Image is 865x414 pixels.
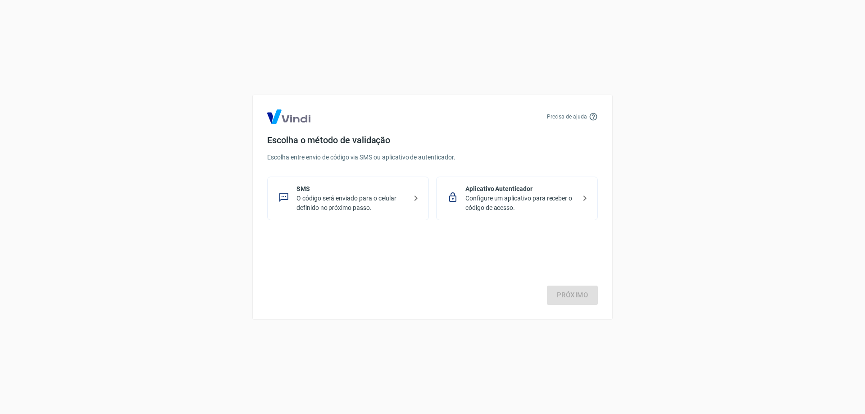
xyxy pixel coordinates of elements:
[296,194,407,213] p: O código será enviado para o celular definido no próximo passo.
[465,194,576,213] p: Configure um aplicativo para receber o código de acesso.
[296,184,407,194] p: SMS
[267,135,598,146] h4: Escolha o método de validação
[267,177,429,220] div: SMSO código será enviado para o celular definido no próximo passo.
[267,153,598,162] p: Escolha entre envio de código via SMS ou aplicativo de autenticador.
[465,184,576,194] p: Aplicativo Autenticador
[436,177,598,220] div: Aplicativo AutenticadorConfigure um aplicativo para receber o código de acesso.
[547,113,587,121] p: Precisa de ajuda
[267,109,310,124] img: Logo Vind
